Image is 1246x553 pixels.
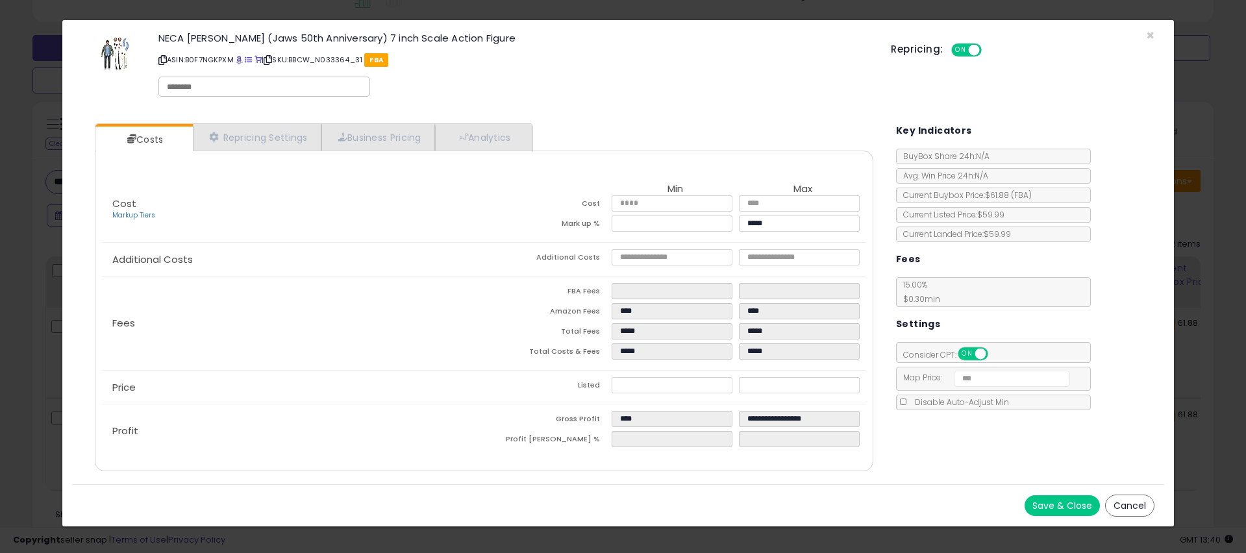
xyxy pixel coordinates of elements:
[896,316,940,332] h5: Settings
[101,33,130,72] img: 41vVD2CufQL._SL60_.jpg
[236,55,243,65] a: BuyBox page
[484,377,612,397] td: Listed
[95,127,192,153] a: Costs
[158,49,872,70] p: ASIN: B0F7NGKPXM | SKU: BBCW_N033364_31
[897,228,1011,240] span: Current Landed Price: $59.99
[364,53,388,67] span: FBA
[908,397,1009,408] span: Disable Auto-Adjust Min
[193,124,321,151] a: Repricing Settings
[435,124,531,151] a: Analytics
[897,190,1032,201] span: Current Buybox Price:
[484,343,612,363] td: Total Costs & Fees
[112,210,155,220] a: Markup Tiers
[321,124,435,151] a: Business Pricing
[897,209,1004,220] span: Current Listed Price: $59.99
[102,382,484,393] p: Price
[1025,495,1100,516] button: Save & Close
[484,303,612,323] td: Amazon Fees
[979,45,1000,56] span: OFF
[897,151,990,162] span: BuyBox Share 24h: N/A
[484,411,612,431] td: Gross Profit
[484,283,612,303] td: FBA Fees
[897,170,988,181] span: Avg. Win Price 24h: N/A
[1105,495,1154,517] button: Cancel
[102,318,484,328] p: Fees
[986,349,1006,360] span: OFF
[896,123,972,139] h5: Key Indicators
[245,55,252,65] a: All offer listings
[484,249,612,269] td: Additional Costs
[484,195,612,215] td: Cost
[612,184,739,195] th: Min
[897,349,1005,360] span: Consider CPT:
[484,323,612,343] td: Total Fees
[102,426,484,436] p: Profit
[959,349,975,360] span: ON
[102,199,484,221] p: Cost
[896,251,921,267] h5: Fees
[891,44,943,55] h5: Repricing:
[484,215,612,236] td: Mark up %
[1146,26,1154,45] span: ×
[1011,190,1032,201] span: ( FBA )
[953,45,969,56] span: ON
[739,184,866,195] th: Max
[158,33,872,43] h3: NECA [PERSON_NAME] (Jaws 50th Anniversary) 7 inch Scale Action Figure
[255,55,262,65] a: Your listing only
[897,279,940,304] span: 15.00 %
[484,431,612,451] td: Profit [PERSON_NAME] %
[897,372,1070,383] span: Map Price:
[985,190,1032,201] span: $61.88
[897,293,940,304] span: $0.30 min
[102,254,484,265] p: Additional Costs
